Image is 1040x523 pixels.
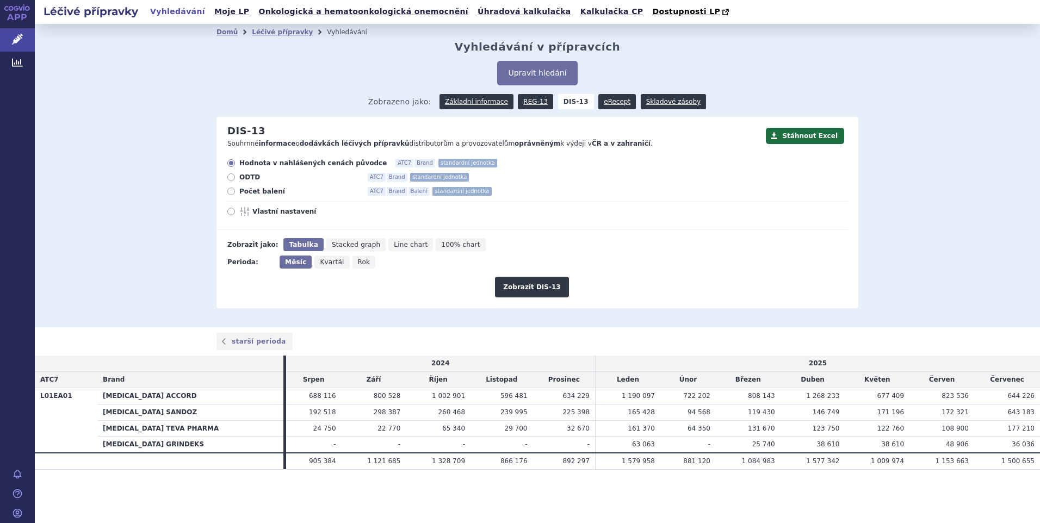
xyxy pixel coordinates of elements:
[596,372,660,388] td: Leden
[515,140,560,147] strong: oprávněným
[368,173,386,182] span: ATC7
[239,187,359,196] span: Počet balení
[598,94,636,109] a: eRecept
[562,457,590,465] span: 892 297
[592,140,651,147] strong: ČR a v zahraničí
[881,440,904,448] span: 38 610
[525,440,527,448] span: -
[358,258,370,266] span: Rok
[1007,408,1035,416] span: 643 183
[97,388,283,404] th: [MEDICAL_DATA] ACCORD
[622,457,655,465] span: 1 579 958
[394,241,428,248] span: Line chart
[1007,425,1035,432] span: 177 210
[533,372,596,388] td: Prosinec
[438,408,465,416] span: 260 468
[752,440,775,448] span: 25 740
[309,408,336,416] span: 192 518
[1007,392,1035,400] span: 644 226
[255,4,472,19] a: Onkologická a hematoonkologická onemocnění
[567,425,590,432] span: 32 670
[414,159,435,167] span: Brand
[500,408,528,416] span: 239 995
[562,392,590,400] span: 634 229
[442,425,465,432] span: 65 340
[289,241,318,248] span: Tabulka
[716,372,781,388] td: Březen
[455,40,621,53] h2: Vyhledávání v přípravcích
[368,187,386,196] span: ATC7
[432,392,465,400] span: 1 002 901
[871,457,904,465] span: 1 009 974
[766,128,844,144] button: Stáhnout Excel
[227,238,278,251] div: Zobrazit jako:
[495,277,568,297] button: Zobrazit DIS-13
[500,457,528,465] span: 866 176
[877,425,905,432] span: 122 760
[211,4,252,19] a: Moje LP
[309,457,336,465] span: 905 384
[877,408,905,416] span: 171 196
[387,187,407,196] span: Brand
[505,425,528,432] span: 29 700
[332,241,380,248] span: Stacked graph
[632,440,655,448] span: 63 063
[342,372,406,388] td: Září
[562,408,590,416] span: 225 398
[942,392,969,400] span: 823 536
[816,440,839,448] span: 38 610
[652,7,720,16] span: Dostupnosti LP
[35,388,97,453] th: L01EA01
[438,159,497,167] span: standardní jednotka
[845,372,909,388] td: Květen
[439,94,513,109] a: Základní informace
[497,61,577,85] button: Upravit hledání
[628,425,655,432] span: 161 370
[313,425,336,432] span: 24 750
[368,94,431,109] span: Zobrazeno jako:
[649,4,734,20] a: Dostupnosti LP
[748,425,775,432] span: 131 670
[286,356,596,371] td: 2024
[688,408,710,416] span: 94 568
[285,258,306,266] span: Měsíc
[946,440,969,448] span: 48 906
[500,392,528,400] span: 596 481
[320,258,344,266] span: Kvartál
[974,372,1040,388] td: Červenec
[474,4,574,19] a: Úhradová kalkulačka
[628,408,655,416] span: 165 428
[936,457,969,465] span: 1 153 663
[227,256,274,269] div: Perioda:
[688,425,710,432] span: 64 350
[374,392,401,400] span: 800 528
[216,28,238,36] a: Domů
[558,94,594,109] strong: DIS-13
[806,392,839,400] span: 1 268 233
[622,392,655,400] span: 1 190 097
[577,4,647,19] a: Kalkulačka CP
[40,376,59,383] span: ATC7
[587,440,590,448] span: -
[97,420,283,437] th: [MEDICAL_DATA] TEVA PHARMA
[252,28,313,36] a: Léčivé přípravky
[813,425,840,432] span: 123 750
[708,440,710,448] span: -
[748,392,775,400] span: 808 143
[259,140,296,147] strong: informace
[406,372,471,388] td: Říjen
[1012,440,1035,448] span: 36 036
[227,139,760,148] p: Souhrnné o distributorům a provozovatelům k výdeji v .
[877,392,905,400] span: 677 409
[147,4,208,19] a: Vyhledávání
[813,408,840,416] span: 146 749
[518,94,553,109] a: REG-13
[367,457,400,465] span: 1 121 685
[781,372,845,388] td: Duben
[683,392,710,400] span: 722 202
[227,125,265,137] h2: DIS-13
[408,187,430,196] span: Balení
[806,457,839,465] span: 1 577 342
[395,159,413,167] span: ATC7
[410,173,469,182] span: standardní jednotka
